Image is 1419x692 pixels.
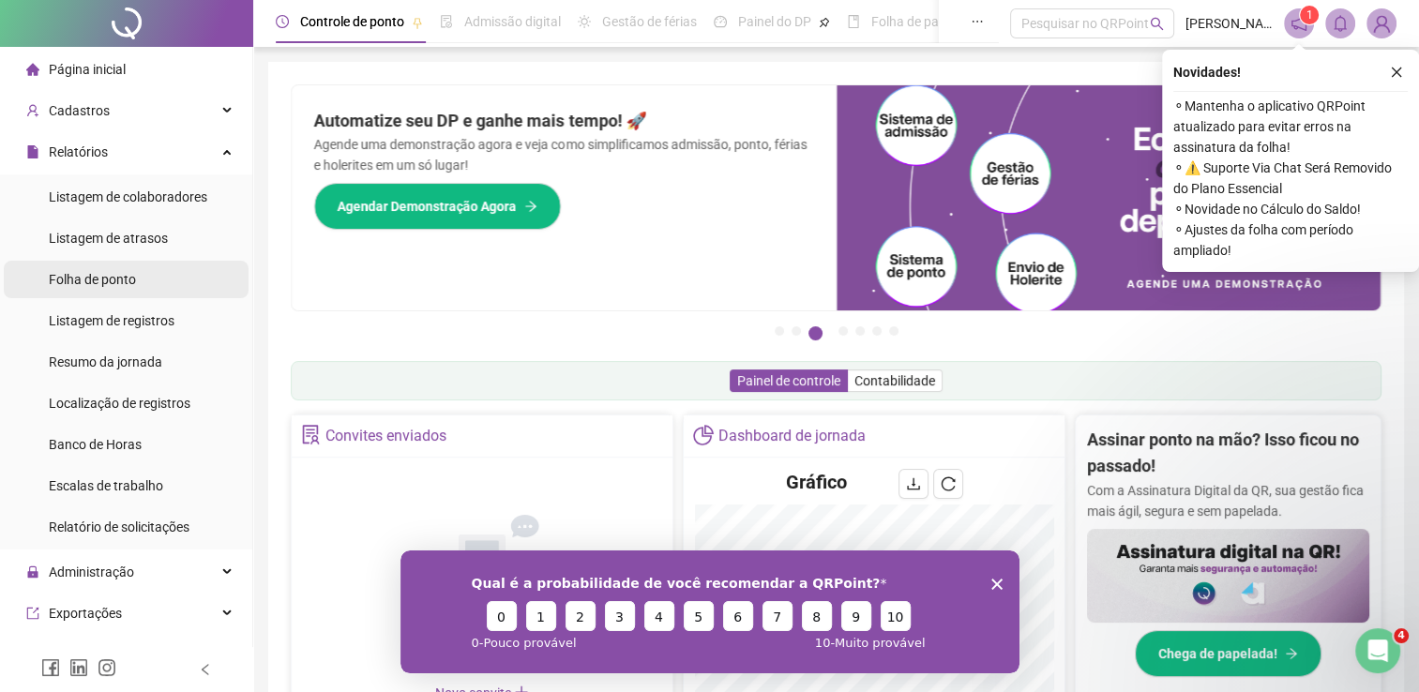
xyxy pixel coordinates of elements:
[41,658,60,677] span: facebook
[819,17,830,28] span: pushpin
[602,14,697,29] span: Gestão de férias
[1390,66,1403,79] span: close
[1173,96,1408,158] span: ⚬ Mantenha o aplicativo QRPoint atualizado para evitar erros na assinatura da folha!
[49,396,190,411] span: Localização de registros
[1291,15,1307,32] span: notification
[49,606,122,621] span: Exportações
[49,62,126,77] span: Página inicial
[338,196,517,217] span: Agendar Demonstração Agora
[714,15,727,28] span: dashboard
[1306,8,1313,22] span: 1
[1285,647,1298,660] span: arrow-right
[718,420,866,452] div: Dashboard de jornada
[738,14,811,29] span: Painel do DP
[786,469,847,495] h4: Gráfico
[1367,9,1396,38] img: 81803
[941,476,956,491] span: reload
[49,144,108,159] span: Relatórios
[396,616,568,637] div: Não há dados
[847,15,860,28] span: book
[1135,630,1321,677] button: Chega de papelada!
[26,565,39,579] span: lock
[693,425,713,444] span: pie-chart
[199,663,212,676] span: left
[49,103,110,118] span: Cadastros
[1173,219,1408,261] span: ⚬ Ajustes da folha com período ampliado!
[276,15,289,28] span: clock-circle
[440,15,453,28] span: file-done
[69,658,88,677] span: linkedin
[871,14,991,29] span: Folha de pagamento
[872,326,882,336] button: 6
[578,15,591,28] span: sun
[49,437,142,452] span: Banco de Horas
[49,354,162,369] span: Resumo da jornada
[49,478,163,493] span: Escalas de trabalho
[1087,427,1369,480] h2: Assinar ponto na mão? Isso ficou no passado!
[49,519,189,534] span: Relatório de solicitações
[792,326,801,336] button: 2
[1394,628,1409,643] span: 4
[837,85,1381,310] img: banner%2Fd57e337e-a0d3-4837-9615-f134fc33a8e6.png
[889,326,898,336] button: 7
[855,326,865,336] button: 5
[400,550,1019,673] iframe: Pesquisa da QRPoint
[49,272,136,287] span: Folha de ponto
[808,326,823,340] button: 3
[1158,643,1277,664] span: Chega de papelada!
[854,373,935,388] span: Contabilidade
[325,420,446,452] div: Convites enviados
[1173,158,1408,199] span: ⚬ ⚠️ Suporte Via Chat Será Removido do Plano Essencial
[98,658,116,677] span: instagram
[314,183,561,230] button: Agendar Demonstração Agora
[737,373,840,388] span: Painel de controle
[1087,480,1369,521] p: Com a Assinatura Digital da QR, sua gestão fica mais ágil, segura e sem papelada.
[26,63,39,76] span: home
[1087,529,1369,623] img: banner%2F02c71560-61a6-44d4-94b9-c8ab97240462.png
[775,326,784,336] button: 1
[971,15,984,28] span: ellipsis
[1173,199,1408,219] span: ⚬ Novidade no Cálculo do Saldo!
[49,313,174,328] span: Listagem de registros
[26,145,39,158] span: file
[314,134,814,175] p: Agende uma demonstração agora e veja como simplificamos admissão, ponto, férias e holerites em um...
[464,14,561,29] span: Admissão digital
[49,564,134,579] span: Administração
[49,231,168,246] span: Listagem de atrasos
[314,108,814,134] h2: Automatize seu DP e ganhe mais tempo! 🚀
[838,326,848,336] button: 4
[412,17,423,28] span: pushpin
[49,189,207,204] span: Listagem de colaboradores
[1332,15,1349,32] span: bell
[1300,6,1319,24] sup: 1
[1355,628,1400,673] iframe: Intercom live chat
[1150,17,1164,31] span: search
[301,425,321,444] span: solution
[906,476,921,491] span: download
[300,14,404,29] span: Controle de ponto
[1173,62,1241,83] span: Novidades !
[26,607,39,620] span: export
[524,200,537,213] span: arrow-right
[1185,13,1274,34] span: [PERSON_NAME] Visao
[26,104,39,117] span: user-add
